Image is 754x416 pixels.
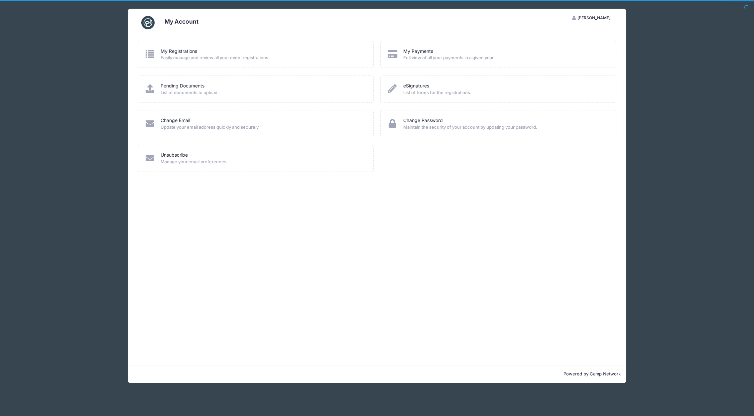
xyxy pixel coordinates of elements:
h3: My Account [165,18,198,25]
button: [PERSON_NAME] [566,12,616,24]
a: Unsubscribe [161,152,188,159]
span: Manage your email preferences. [161,159,365,165]
a: Change Email [161,117,190,124]
a: My Payments [403,48,433,55]
span: List of documents to upload. [161,89,365,96]
a: Pending Documents [161,82,204,89]
img: CampNetwork [141,16,155,29]
span: Full view of all your payments in a given year. [403,55,607,61]
span: [PERSON_NAME] [577,15,610,20]
span: List of forms for the registrations. [403,89,607,96]
a: Change Password [403,117,443,124]
p: Powered by Camp Network [133,371,621,377]
span: Easily manage and review all your event registrations. [161,55,365,61]
span: Update your email address quickly and securely. [161,124,365,131]
a: eSignatures [403,82,429,89]
a: My Registrations [161,48,197,55]
span: Maintain the security of your account by updating your password. [403,124,607,131]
